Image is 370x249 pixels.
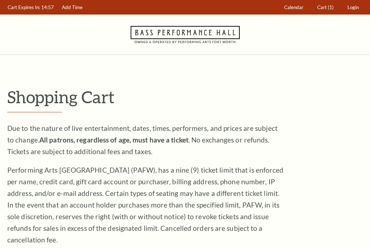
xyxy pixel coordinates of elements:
[347,4,359,10] span: Login
[284,4,303,10] span: Calendar
[39,136,188,144] strong: All patrons, regardless of age, must have a ticket
[317,4,327,10] span: Cart
[314,0,337,15] a: Cart (1)
[344,0,362,15] a: Login
[59,0,86,15] a: Add Time
[8,4,40,10] span: Cart Expires In:
[328,4,334,10] span: (1)
[281,0,307,15] a: Calendar
[7,164,284,246] p: Performing Arts [GEOGRAPHIC_DATA] (PAFW), has a nine (9) ticket limit that is enforced per name, ...
[7,124,278,156] span: Due to the nature of live entertainment, dates, times, performers, and prices are subject to chan...
[41,4,54,10] span: 14:57
[7,88,363,106] p: Shopping Cart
